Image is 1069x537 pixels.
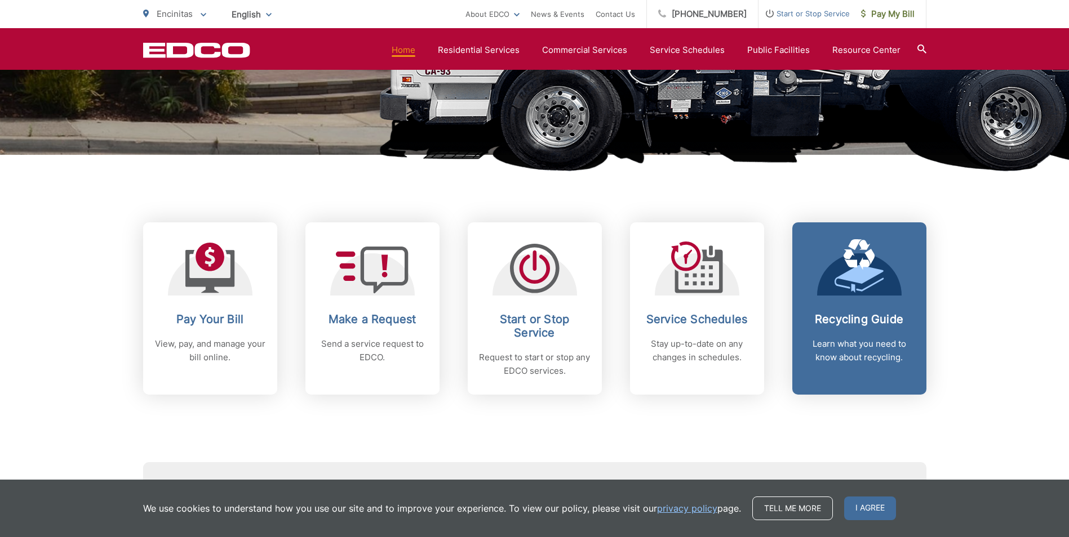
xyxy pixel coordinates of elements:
p: Send a service request to EDCO. [317,337,428,364]
a: Make a Request Send a service request to EDCO. [305,222,440,395]
p: Learn what you need to know about recycling. [804,337,915,364]
a: About EDCO [465,7,520,21]
h2: Recycling Guide [804,312,915,326]
p: Request to start or stop any EDCO services. [479,351,591,378]
span: Pay My Bill [861,7,915,21]
a: Commercial Services [542,43,627,57]
span: I agree [844,496,896,520]
a: Recycling Guide Learn what you need to know about recycling. [792,222,926,395]
h2: Start or Stop Service [479,312,591,339]
h2: Pay Your Bill [154,312,266,326]
a: Home [392,43,415,57]
a: Public Facilities [747,43,810,57]
a: Resource Center [832,43,901,57]
p: View, pay, and manage your bill online. [154,337,266,364]
a: News & Events [531,7,584,21]
a: privacy policy [657,502,717,515]
span: Encinitas [157,8,193,19]
a: Pay Your Bill View, pay, and manage your bill online. [143,222,277,395]
h2: Service Schedules [641,312,753,326]
a: Contact Us [596,7,635,21]
span: English [223,5,280,24]
a: Tell me more [752,496,833,520]
h2: Make a Request [317,312,428,326]
a: EDCD logo. Return to the homepage. [143,42,250,58]
p: Stay up-to-date on any changes in schedules. [641,337,753,364]
p: We use cookies to understand how you use our site and to improve your experience. To view our pol... [143,502,741,515]
a: Service Schedules [650,43,725,57]
a: Service Schedules Stay up-to-date on any changes in schedules. [630,222,764,395]
a: Residential Services [438,43,520,57]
